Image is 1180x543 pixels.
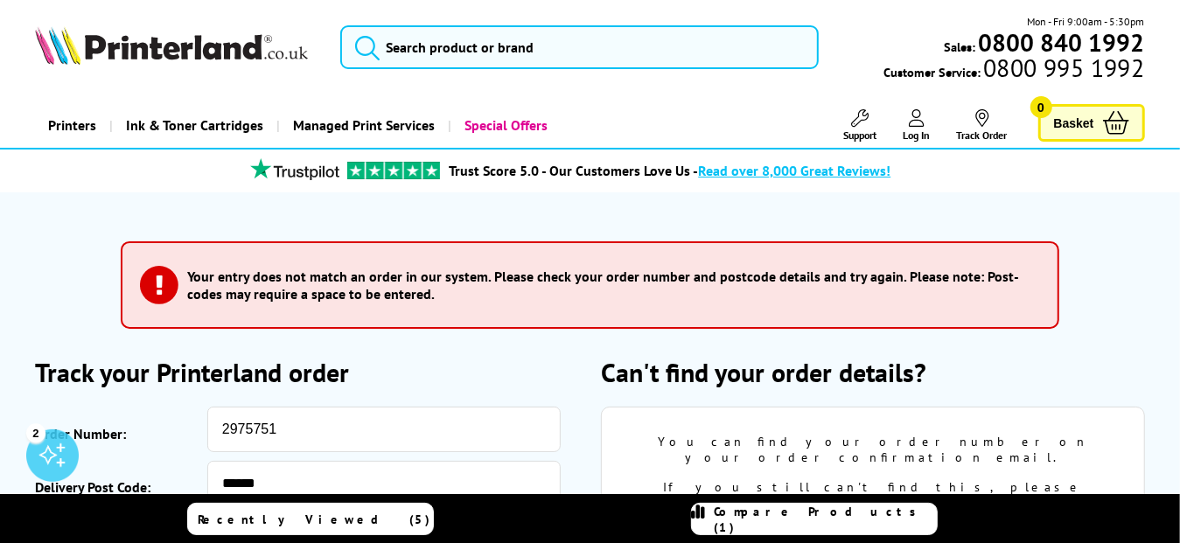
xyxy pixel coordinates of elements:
img: trustpilot rating [242,158,347,180]
a: Support [844,109,877,142]
span: Recently Viewed (5) [199,512,431,527]
span: Compare Products (1) [715,504,937,535]
span: Sales: [945,38,976,55]
h2: Can't find your order details? [601,355,1144,389]
a: Basket 0 [1038,104,1145,142]
label: Delivery Post Code: [35,470,198,505]
a: Compare Products (1) [691,503,938,535]
img: trustpilot rating [347,162,440,179]
a: 0800 840 1992 [976,34,1145,51]
span: 0800 995 1992 [981,59,1144,76]
div: If you still can't find this, please email and our team will help. [628,479,1117,526]
span: Support [844,129,877,142]
a: Track Order [957,109,1008,142]
div: You can find your order number on your order confirmation email. [628,434,1117,465]
span: Log In [904,129,931,142]
h3: Your entry does not match an order in our system. Please check your order number and postcode det... [187,268,1031,303]
b: 0800 840 1992 [979,26,1145,59]
span: 0 [1030,96,1052,118]
span: Ink & Toner Cartridges [126,103,263,148]
input: Search product or brand [340,25,819,69]
img: Printerland Logo [35,26,308,65]
a: Log In [904,109,931,142]
span: Mon - Fri 9:00am - 5:30pm [1028,13,1145,30]
div: 2 [26,423,45,442]
span: Basket [1054,111,1094,135]
label: Order Number: [35,415,198,452]
a: Printers [35,103,109,148]
a: Recently Viewed (5) [187,503,434,535]
a: Trust Score 5.0 - Our Customers Love Us -Read over 8,000 Great Reviews! [449,162,890,179]
a: Special Offers [448,103,561,148]
input: eg: SOA123456 or SO123456 [207,407,561,452]
a: Managed Print Services [276,103,448,148]
h2: Track your Printerland order [35,355,578,389]
a: Ink & Toner Cartridges [109,103,276,148]
a: Printerland Logo [35,26,318,68]
span: Read over 8,000 Great Reviews! [698,162,890,179]
span: Customer Service: [883,59,1144,80]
